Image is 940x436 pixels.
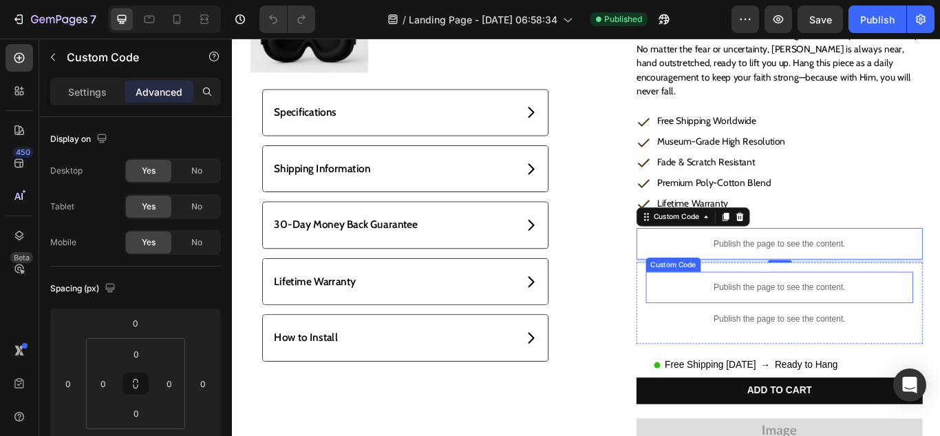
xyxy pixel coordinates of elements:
[403,12,406,27] span: /
[193,373,213,394] input: 0
[58,373,78,394] input: 0
[485,258,544,270] div: Custom Code
[122,403,150,424] input: 0px
[504,373,706,389] p: Free Shipping [DATE] Ready to Hang
[259,6,315,33] div: Undo/Redo
[50,236,76,249] div: Mobile
[489,202,547,214] div: Custom Code
[142,236,156,249] span: Yes
[191,165,202,177] span: No
[495,114,645,127] span: Museum-Grade High Resolution
[50,280,118,298] div: Spacing (px)
[604,13,642,25] span: Published
[142,165,156,177] span: Yes
[191,236,202,249] span: No
[232,39,940,436] iframe: Design area
[10,252,33,263] div: Beta
[90,11,96,28] p: 7
[13,147,33,158] div: 450
[601,404,676,418] div: Add to cart
[482,320,794,334] p: Publish the page to see the content.
[495,186,578,199] span: Lifetime Warranty
[50,165,83,177] div: Desktop
[93,373,114,394] input: 0px
[50,130,110,149] div: Display on
[122,313,149,333] input: 0
[471,395,805,426] button: Add to cart
[495,87,645,107] p: Free Shipping Worldwide
[159,373,180,394] input: 0px
[50,200,74,213] div: Tablet
[67,49,184,65] p: Custom Code
[495,138,610,151] span: Fade & Scratch Resistant
[809,14,832,25] span: Save
[860,12,895,27] div: Publish
[798,6,843,33] button: Save
[409,12,557,27] span: Landing Page - [DATE] 06:58:34
[616,375,627,386] span: →
[142,200,156,213] span: Yes
[893,368,926,402] div: Open Intercom Messenger
[122,344,150,364] input: 0px
[136,85,182,99] p: Advanced
[6,6,103,33] button: 7
[191,200,202,213] span: No
[848,6,906,33] button: Publish
[495,162,628,175] span: Premium Poly-Cotton Blend
[471,232,805,247] p: Publish the page to see the content.
[68,85,107,99] p: Settings
[482,283,794,298] p: Publish the page to see the content.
